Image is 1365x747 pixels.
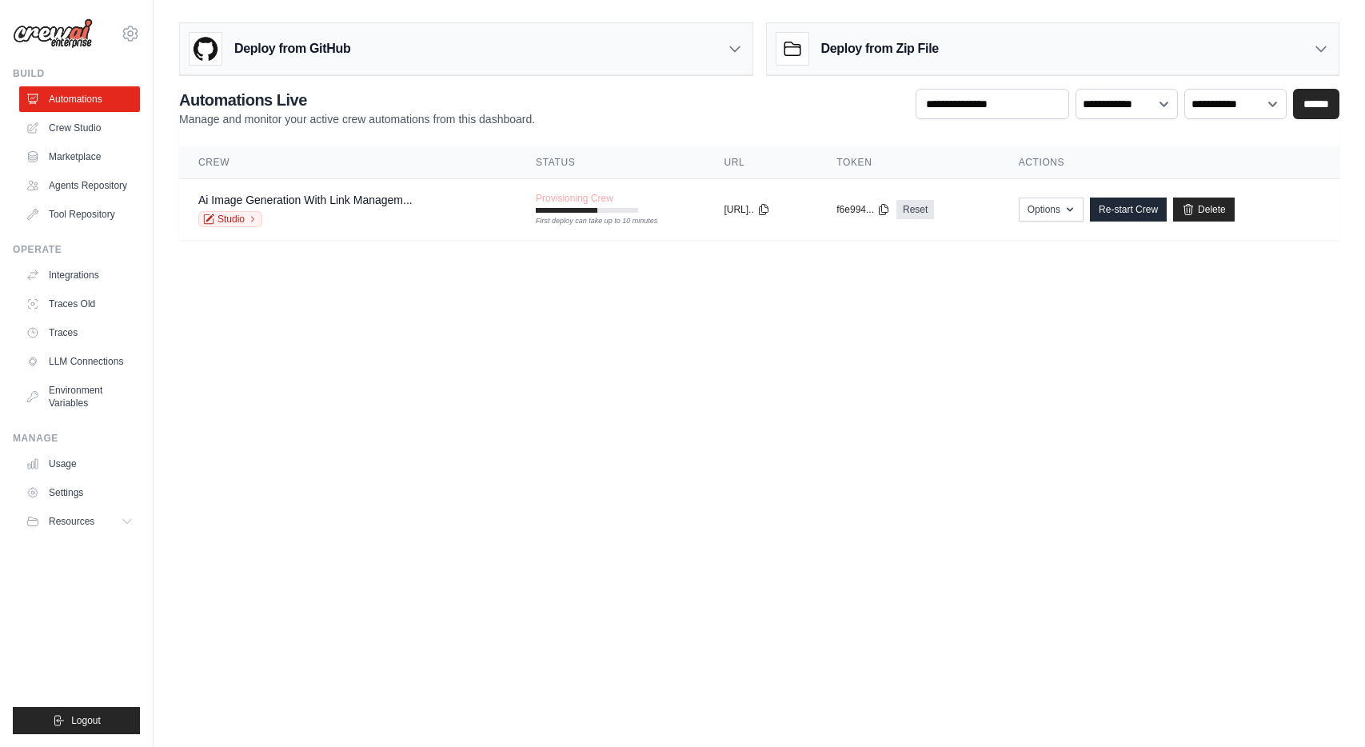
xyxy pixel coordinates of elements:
[19,262,140,288] a: Integrations
[13,18,93,49] img: Logo
[190,33,222,65] img: GitHub Logo
[19,349,140,374] a: LLM Connections
[19,509,140,534] button: Resources
[13,243,140,256] div: Operate
[13,67,140,80] div: Build
[821,39,939,58] h3: Deploy from Zip File
[71,714,101,727] span: Logout
[896,200,934,219] a: Reset
[19,144,140,170] a: Marketplace
[536,192,613,205] span: Provisioning Crew
[179,111,535,127] p: Manage and monitor your active crew automations from this dashboard.
[179,89,535,111] h2: Automations Live
[19,480,140,505] a: Settings
[13,432,140,445] div: Manage
[19,86,140,112] a: Automations
[704,146,817,179] th: URL
[19,451,140,477] a: Usage
[836,203,890,216] button: f6e994...
[1090,198,1167,222] a: Re-start Crew
[49,515,94,528] span: Resources
[198,211,262,227] a: Studio
[19,202,140,227] a: Tool Repository
[179,146,517,179] th: Crew
[1000,146,1339,179] th: Actions
[234,39,350,58] h3: Deploy from GitHub
[19,173,140,198] a: Agents Repository
[19,115,140,141] a: Crew Studio
[19,377,140,416] a: Environment Variables
[1019,198,1084,222] button: Options
[13,707,140,734] button: Logout
[517,146,704,179] th: Status
[1285,670,1365,747] div: Chat-Widget
[817,146,999,179] th: Token
[536,216,638,227] div: First deploy can take up to 10 minutes
[1285,670,1365,747] iframe: Chat Widget
[19,320,140,346] a: Traces
[198,194,413,206] a: Ai Image Generation With Link Managem...
[19,291,140,317] a: Traces Old
[1173,198,1235,222] a: Delete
